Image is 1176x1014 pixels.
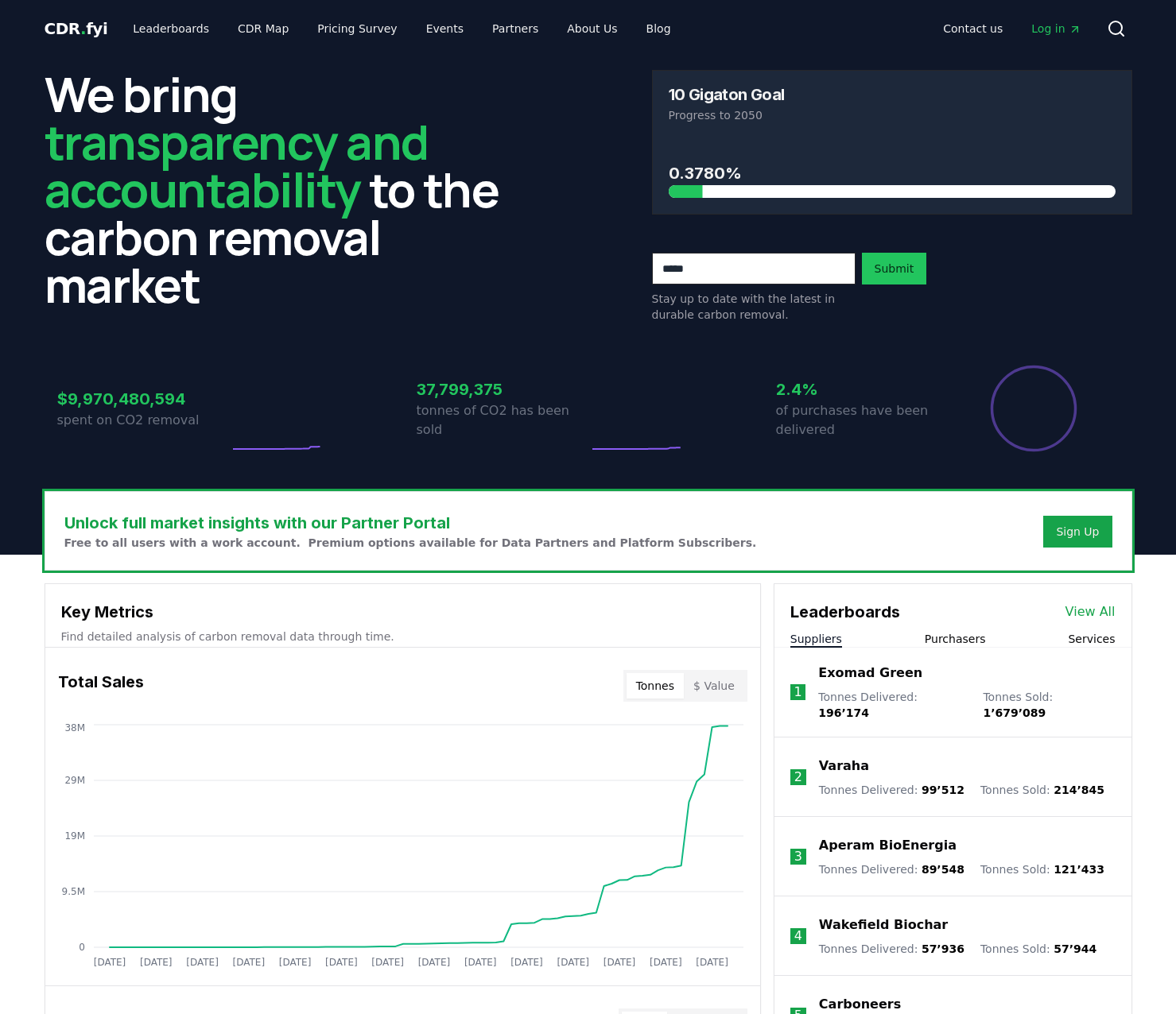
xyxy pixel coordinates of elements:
[650,957,682,968] tspan: [DATE]
[45,109,429,222] span: transparency and accountability
[1065,602,1116,621] a: View All
[627,673,684,699] button: Tonnes
[1043,516,1112,548] button: Sign Up
[45,17,108,40] a: CDR.fyi
[417,957,450,968] tspan: [DATE]
[669,87,785,103] h3: 10 Gigaton Goal
[925,631,986,647] button: Purchasers
[790,600,900,624] h3: Leaderboards
[980,941,1096,957] p: Tonnes Sold :
[790,631,842,647] button: Suppliers
[61,600,744,624] h3: Key Metrics
[776,377,948,401] h3: 2.4%
[278,957,311,968] tspan: [DATE]
[983,706,1046,719] span: 1’679’089
[61,886,84,897] tspan: 9.5M
[1068,631,1115,647] button: Services
[510,957,543,968] tspan: [DATE]
[417,377,588,401] h3: 37,799,375
[64,775,85,786] tspan: 29M
[93,957,126,968] tspan: [DATE]
[325,957,358,968] tspan: [DATE]
[554,14,630,43] a: About Us
[120,14,683,43] nav: Main
[139,957,172,968] tspan: [DATE]
[922,863,964,876] span: 89’548
[225,14,301,43] a: CDR Map
[120,14,222,43] a: Leaderboards
[1054,784,1104,796] span: 214’845
[79,942,85,953] tspan: 0
[669,161,1116,185] h3: 0.3780%
[819,757,869,776] a: Varaha
[57,387,229,411] h3: $9,970,480,594
[819,782,964,798] p: Tonnes Delivered :
[922,784,964,796] span: 99’512
[989,364,1078,453] div: Percentage of sales delivered
[794,683,801,702] p: 1
[684,673,744,699] button: $ Value
[930,14,1093,43] nav: Main
[1054,863,1104,876] span: 121’433
[819,861,964,877] p: Tonnes Delivered :
[819,836,957,855] a: Aperam BioEnergia
[57,411,229,430] p: spent on CO2 removal
[983,689,1115,721] p: Tonnes Sold :
[794,927,802,946] p: 4
[479,14,551,43] a: Partners
[818,706,869,719] span: 196’174
[80,19,86,38] span: .
[603,957,635,968] tspan: [DATE]
[776,401,948,439] p: of purchases have been delivered
[696,957,728,968] tspan: [DATE]
[557,957,589,968] tspan: [DATE]
[64,830,85,842] tspan: 19M
[634,14,684,43] a: Blog
[1056,524,1099,540] a: Sign Up
[669,107,1116,123] p: Progress to 2050
[980,782,1104,798] p: Tonnes Sold :
[794,847,802,866] p: 3
[862,253,927,284] button: Submit
[652,291,856,323] p: Stay up to date with the latest in durable carbon removal.
[818,664,922,683] a: Exomad Green
[980,861,1104,877] p: Tonnes Sold :
[1054,942,1096,955] span: 57’944
[818,689,967,721] p: Tonnes Delivered :
[64,511,757,535] h3: Unlock full market insights with our Partner Portal
[819,995,901,1014] a: Carboneers
[1031,21,1081,37] span: Log in
[413,14,476,43] a: Events
[794,768,802,787] p: 2
[186,957,219,968] tspan: [DATE]
[232,957,265,968] tspan: [DATE]
[45,70,525,308] h2: We bring to the carbon removal market
[930,14,1015,43] a: Contact us
[45,19,108,38] span: CDR fyi
[64,722,85,733] tspan: 38M
[819,941,964,957] p: Tonnes Delivered :
[922,942,964,955] span: 57’936
[417,401,588,439] p: tonnes of CO2 has been sold
[819,915,948,935] a: Wakefield Biochar
[464,957,496,968] tspan: [DATE]
[64,535,757,551] p: Free to all users with a work account. Premium options available for Data Partners and Platform S...
[58,670,144,702] h3: Total Sales
[61,629,744,644] p: Find detailed analysis of carbon removal data through time.
[371,957,404,968] tspan: [DATE]
[1019,14,1093,43] a: Log in
[305,14,409,43] a: Pricing Survey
